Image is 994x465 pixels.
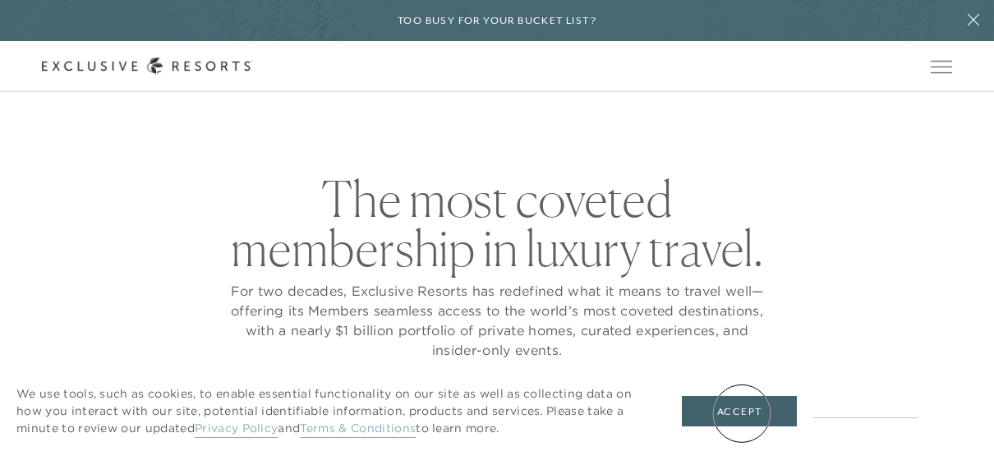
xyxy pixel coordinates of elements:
[195,421,278,438] a: Privacy Policy
[931,61,952,72] button: Open navigation
[398,13,596,29] h6: Too busy for your bucket list?
[226,281,768,360] p: For two decades, Exclusive Resorts has redefined what it means to travel well—offering its Member...
[300,421,416,438] a: Terms & Conditions
[16,385,649,437] p: We use tools, such as cookies, to enable essential functionality on our site as well as collectin...
[226,174,768,273] h2: The most coveted membership in luxury travel.
[682,396,797,427] button: Accept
